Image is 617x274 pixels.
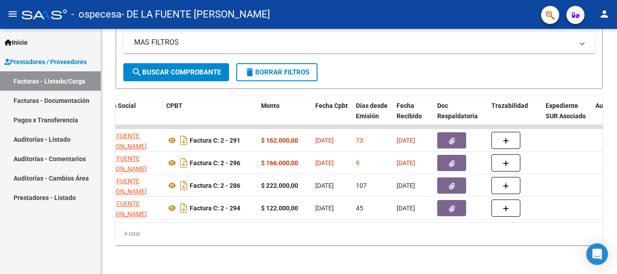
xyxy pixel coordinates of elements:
[5,57,87,67] span: Prestadores / Proveedores
[488,96,542,136] datatable-header-cell: Trazabilidad
[178,201,190,215] i: Descargar documento
[586,243,608,265] div: Open Intercom Messenger
[98,153,159,172] div: 27104631644
[98,199,159,218] div: 27104631644
[5,37,28,47] span: Inicio
[491,102,528,109] span: Trazabilidad
[312,96,352,136] datatable-header-cell: Fecha Cpbt
[236,63,318,81] button: Borrar Filtros
[98,177,147,195] span: DE LA FUENTE [PERSON_NAME]
[244,67,255,78] mat-icon: delete
[166,102,182,109] span: CPBT
[599,9,610,19] mat-icon: person
[134,37,573,47] mat-panel-title: MAS FILTROS
[178,156,190,170] i: Descargar documento
[393,96,434,136] datatable-header-cell: Fecha Recibido
[123,63,229,81] button: Buscar Comprobante
[122,5,270,24] span: - DE LA FUENTE [PERSON_NAME]
[356,182,367,189] span: 107
[71,5,122,24] span: - ospecesa
[546,102,586,120] span: Expediente SUR Asociado
[131,67,142,78] mat-icon: search
[315,159,334,167] span: [DATE]
[163,96,257,136] datatable-header-cell: CPBT
[98,176,159,195] div: 27104631644
[98,132,147,150] span: DE LA FUENTE [PERSON_NAME]
[356,159,360,167] span: 9
[116,223,603,245] div: 4 total
[397,182,415,189] span: [DATE]
[7,9,18,19] mat-icon: menu
[437,102,478,120] span: Doc Respaldatoria
[315,137,334,144] span: [DATE]
[261,182,298,189] strong: $ 222.000,00
[178,178,190,193] i: Descargar documento
[542,96,592,136] datatable-header-cell: Expediente SUR Asociado
[397,102,422,120] span: Fecha Recibido
[315,182,334,189] span: [DATE]
[352,96,393,136] datatable-header-cell: Días desde Emisión
[261,204,298,212] strong: $ 122.000,00
[434,96,488,136] datatable-header-cell: Doc Respaldatoria
[98,200,147,218] span: DE LA FUENTE [PERSON_NAME]
[244,68,309,76] span: Borrar Filtros
[190,182,240,189] strong: Factura C: 2 - 286
[190,159,240,167] strong: Factura C: 2 - 296
[190,137,240,144] strong: Factura C: 2 - 291
[261,102,280,109] span: Monto
[261,159,298,167] strong: $ 166.000,00
[190,204,240,212] strong: Factura C: 2 - 294
[397,137,415,144] span: [DATE]
[315,102,348,109] span: Fecha Cpbt
[178,133,190,148] i: Descargar documento
[95,96,163,136] datatable-header-cell: Razón Social
[356,102,388,120] span: Días desde Emisión
[257,96,312,136] datatable-header-cell: Monto
[397,159,415,167] span: [DATE]
[356,204,363,212] span: 45
[315,204,334,212] span: [DATE]
[397,204,415,212] span: [DATE]
[123,32,595,53] mat-expansion-panel-header: MAS FILTROS
[98,102,136,109] span: Razón Social
[356,137,363,144] span: 73
[98,131,159,150] div: 27104631644
[261,137,298,144] strong: $ 162.000,00
[131,68,221,76] span: Buscar Comprobante
[98,155,147,172] span: DE LA FUENTE [PERSON_NAME]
